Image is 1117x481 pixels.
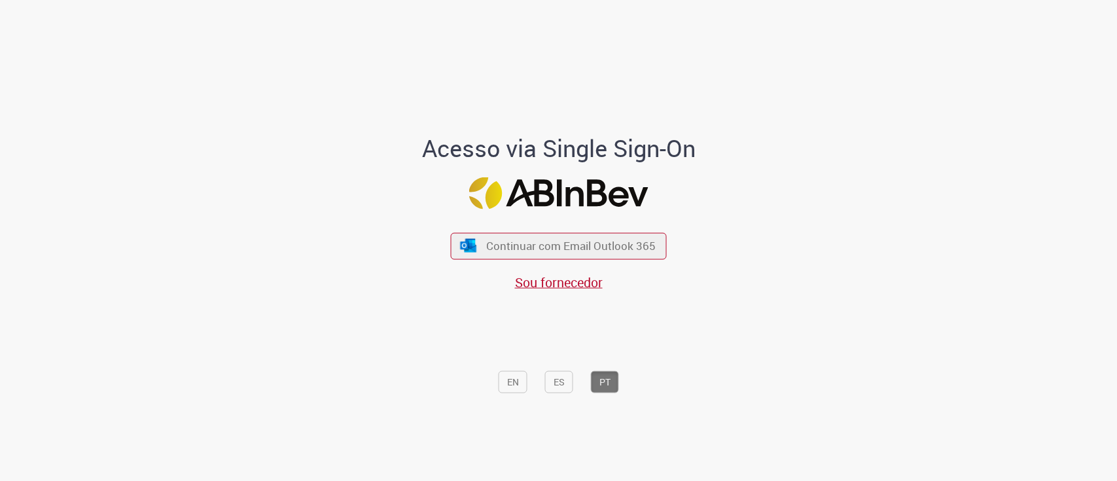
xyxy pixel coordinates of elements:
[377,135,740,162] h1: Acesso via Single Sign-On
[486,238,656,253] span: Continuar com Email Outlook 365
[499,371,527,393] button: EN
[469,177,648,209] img: Logo ABInBev
[451,232,667,259] button: ícone Azure/Microsoft 360 Continuar com Email Outlook 365
[591,371,619,393] button: PT
[515,274,603,291] a: Sou fornecedor
[545,371,573,393] button: ES
[459,239,477,253] img: ícone Azure/Microsoft 360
